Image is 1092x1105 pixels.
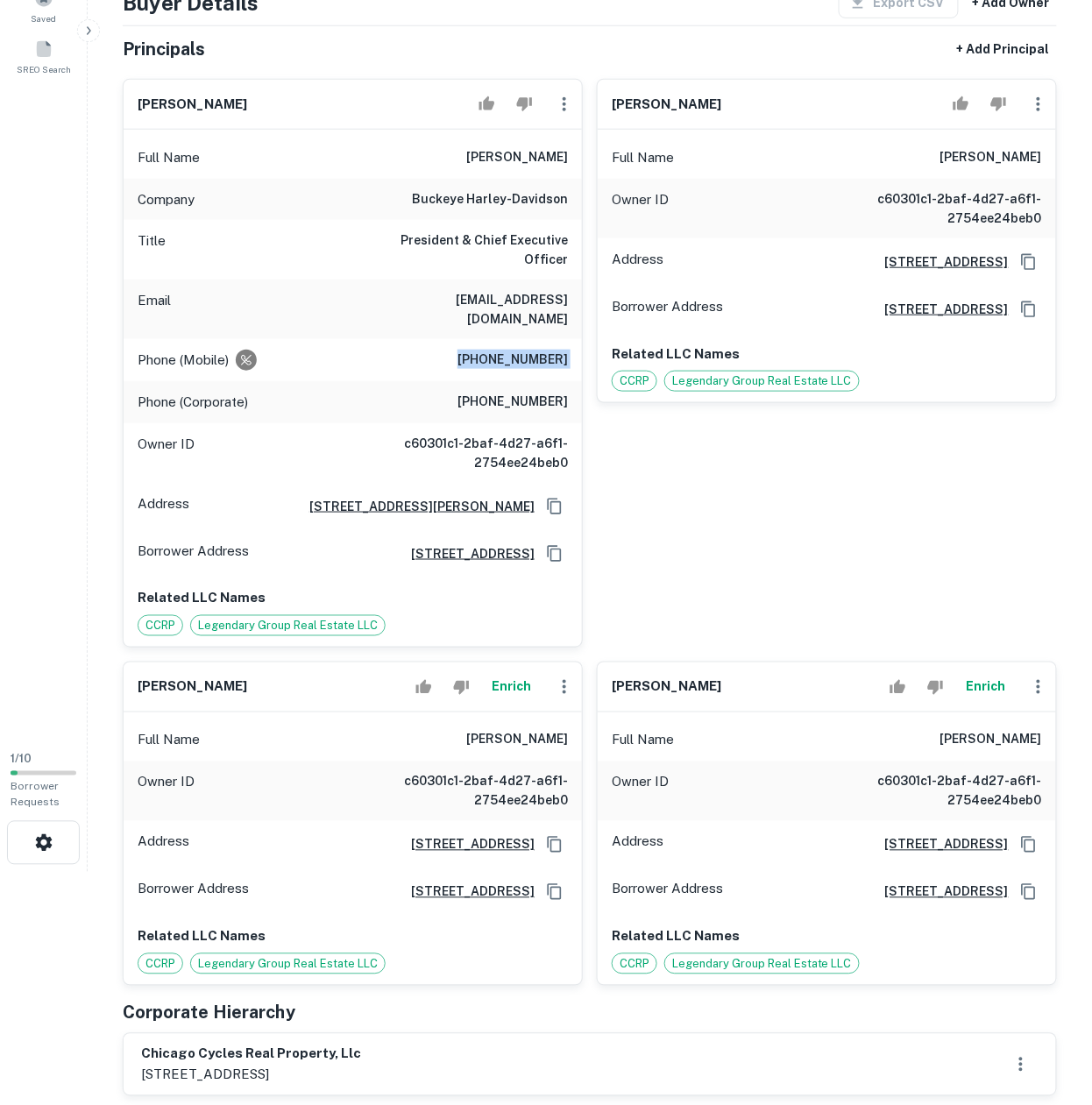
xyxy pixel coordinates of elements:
[665,956,859,974] span: Legendary Group Real Estate LLC
[612,296,723,322] p: Borrower Address
[612,95,721,115] h6: [PERSON_NAME]
[484,669,540,705] button: Enrich
[11,753,32,766] span: 1 / 10
[612,730,674,751] p: Full Name
[542,832,568,858] button: Copy Address
[138,95,247,115] h6: [PERSON_NAME]
[1016,879,1042,905] button: Copy Address
[612,249,663,275] p: Address
[612,926,1042,947] p: Related LLC Names
[613,956,656,974] span: CCRP
[191,618,385,635] span: Legendary Group Real Estate LLC
[1016,249,1042,275] button: Copy Address
[1004,965,1092,1049] iframe: Chat Widget
[397,544,535,563] a: [STREET_ADDRESS]
[542,879,568,905] button: Copy Address
[950,33,1057,65] button: + Add Principal
[940,147,1042,168] h6: [PERSON_NAME]
[138,618,182,635] span: CCRP
[138,147,200,168] p: Full Name
[5,32,82,80] a: SREO Search
[613,372,656,390] span: CCRP
[141,1065,361,1086] p: [STREET_ADDRESS]
[871,882,1009,902] a: [STREET_ADDRESS]
[871,835,1009,854] a: [STREET_ADDRESS]
[612,772,669,811] p: Owner ID
[138,956,182,974] span: CCRP
[138,832,189,858] p: Address
[138,290,171,329] p: Email
[946,87,976,122] button: Accept
[883,669,913,705] button: Accept
[358,230,568,269] h6: President & Chief Executive Officer
[138,879,249,905] p: Borrower Address
[138,493,189,520] p: Address
[542,493,568,520] button: Copy Address
[983,87,1014,122] button: Reject
[466,730,568,751] h6: [PERSON_NAME]
[1016,296,1042,322] button: Copy Address
[397,835,535,854] a: [STREET_ADDRESS]
[466,147,568,168] h6: [PERSON_NAME]
[542,541,568,567] button: Copy Address
[295,497,535,516] a: [STREET_ADDRESS][PERSON_NAME]
[138,541,249,567] p: Borrower Address
[123,36,205,62] h5: Principals
[612,832,663,858] p: Address
[138,189,195,210] p: Company
[612,189,669,228] p: Owner ID
[457,350,568,371] h6: [PHONE_NUMBER]
[123,1000,295,1026] h5: Corporate Hierarchy
[138,230,166,269] p: Title
[11,781,60,809] span: Borrower Requests
[408,669,439,705] button: Accept
[138,926,568,947] p: Related LLC Names
[871,300,1009,319] a: [STREET_ADDRESS]
[832,772,1042,811] h6: c60301c1-2baf-4d27-a6f1-2754ee24beb0
[358,290,568,329] h6: [EMAIL_ADDRESS][DOMAIN_NAME]
[832,189,1042,228] h6: c60301c1-2baf-4d27-a6f1-2754ee24beb0
[665,372,859,390] span: Legendary Group Real Estate LLC
[138,434,195,472] p: Owner ID
[472,87,502,122] button: Accept
[612,677,721,698] h6: [PERSON_NAME]
[17,62,71,76] span: SREO Search
[509,87,540,122] button: Reject
[940,730,1042,751] h6: [PERSON_NAME]
[138,392,248,413] p: Phone (Corporate)
[412,189,568,210] h6: buckeye harley-davidson
[358,434,568,472] h6: c60301c1-2baf-4d27-a6f1-2754ee24beb0
[138,772,195,811] p: Owner ID
[138,588,568,609] p: Related LLC Names
[958,669,1014,705] button: Enrich
[612,344,1042,365] p: Related LLC Names
[358,772,568,811] h6: c60301c1-2baf-4d27-a6f1-2754ee24beb0
[397,882,535,902] a: [STREET_ADDRESS]
[871,252,1009,272] a: [STREET_ADDRESS]
[612,147,674,168] p: Full Name
[457,392,568,413] h6: [PHONE_NUMBER]
[138,677,247,698] h6: [PERSON_NAME]
[141,1045,361,1065] h6: chicago cycles real property, llc
[138,730,200,751] p: Full Name
[446,669,477,705] button: Reject
[236,350,257,371] div: Requests to not be contacted at this number
[32,11,57,25] span: Saved
[138,350,229,371] p: Phone (Mobile)
[191,956,385,974] span: Legendary Group Real Estate LLC
[920,669,951,705] button: Reject
[612,879,723,905] p: Borrower Address
[1016,832,1042,858] button: Copy Address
